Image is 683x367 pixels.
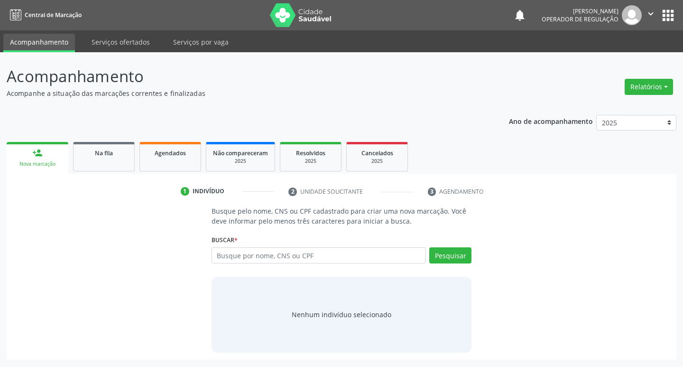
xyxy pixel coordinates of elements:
[642,5,660,25] button: 
[542,15,618,23] span: Operador de regulação
[625,79,673,95] button: Relatórios
[155,149,186,157] span: Agendados
[361,149,393,157] span: Cancelados
[3,34,75,52] a: Acompanhamento
[513,9,526,22] button: notifications
[212,233,238,247] label: Buscar
[542,7,618,15] div: [PERSON_NAME]
[85,34,157,50] a: Serviços ofertados
[25,11,82,19] span: Central de Marcação
[13,160,62,168] div: Nova marcação
[353,158,401,165] div: 2025
[212,247,426,263] input: Busque por nome, CNS ou CPF
[509,115,593,127] p: Ano de acompanhamento
[7,7,82,23] a: Central de Marcação
[646,9,656,19] i: 
[95,149,113,157] span: Na fila
[296,149,325,157] span: Resolvidos
[7,88,475,98] p: Acompanhe a situação das marcações correntes e finalizadas
[292,310,391,320] div: Nenhum indivíduo selecionado
[213,149,268,157] span: Não compareceram
[7,65,475,88] p: Acompanhamento
[181,187,189,196] div: 1
[32,148,43,158] div: person_add
[287,158,334,165] div: 2025
[212,206,472,226] p: Busque pelo nome, CNS ou CPF cadastrado para criar uma nova marcação. Você deve informar pelo men...
[166,34,235,50] a: Serviços por vaga
[660,7,676,24] button: apps
[193,187,224,196] div: Indivíduo
[213,158,268,165] div: 2025
[622,5,642,25] img: img
[429,247,471,263] button: Pesquisar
